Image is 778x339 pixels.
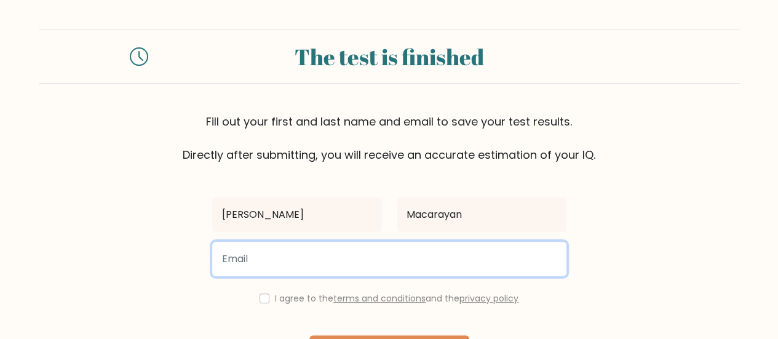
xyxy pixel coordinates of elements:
div: Fill out your first and last name and email to save your test results. Directly after submitting,... [39,113,740,163]
input: First name [212,197,382,232]
label: I agree to the and the [275,292,518,305]
a: privacy policy [459,292,518,305]
input: Last name [397,197,566,232]
a: terms and conditions [333,292,426,305]
input: Email [212,242,566,276]
div: The test is finished [163,40,616,73]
